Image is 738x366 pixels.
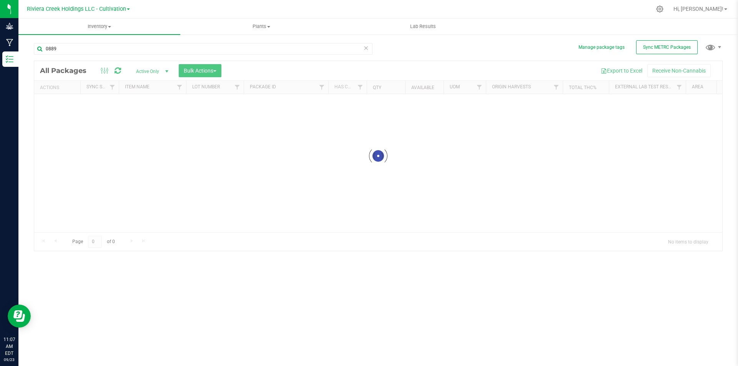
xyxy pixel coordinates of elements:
inline-svg: Inventory [6,55,13,63]
iframe: Resource center [8,305,31,328]
span: Hi, [PERSON_NAME]! [673,6,723,12]
button: Manage package tags [578,44,625,51]
span: Lab Results [400,23,446,30]
a: Lab Results [342,18,504,35]
a: Inventory [18,18,180,35]
inline-svg: Manufacturing [6,39,13,46]
span: Plants [181,23,342,30]
a: Plants [180,18,342,35]
button: Sync METRC Packages [636,40,698,54]
p: 11:07 AM EDT [3,336,15,357]
span: Clear [363,43,369,53]
span: Inventory [18,23,180,30]
p: 09/23 [3,357,15,363]
input: Search Package ID, Item Name, SKU, Lot or Part Number... [34,43,372,55]
div: Manage settings [655,5,665,13]
inline-svg: Grow [6,22,13,30]
span: Sync METRC Packages [643,45,691,50]
span: Riviera Creek Holdings LLC - Cultivation [27,6,126,12]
